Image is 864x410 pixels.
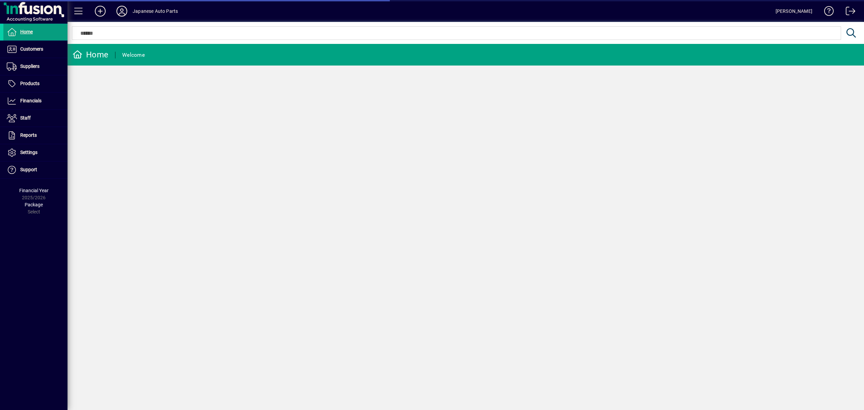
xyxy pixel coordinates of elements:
[3,41,67,58] a: Customers
[133,6,178,17] div: Japanese Auto Parts
[73,49,108,60] div: Home
[20,150,37,155] span: Settings
[20,63,39,69] span: Suppliers
[841,1,856,23] a: Logout
[25,202,43,207] span: Package
[89,5,111,17] button: Add
[819,1,834,23] a: Knowledge Base
[122,50,145,60] div: Welcome
[776,6,812,17] div: [PERSON_NAME]
[20,46,43,52] span: Customers
[3,161,67,178] a: Support
[20,167,37,172] span: Support
[3,110,67,127] a: Staff
[3,93,67,109] a: Financials
[20,132,37,138] span: Reports
[20,29,33,34] span: Home
[111,5,133,17] button: Profile
[3,127,67,144] a: Reports
[3,144,67,161] a: Settings
[20,98,42,103] span: Financials
[20,81,39,86] span: Products
[20,115,31,121] span: Staff
[19,188,49,193] span: Financial Year
[3,58,67,75] a: Suppliers
[3,75,67,92] a: Products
